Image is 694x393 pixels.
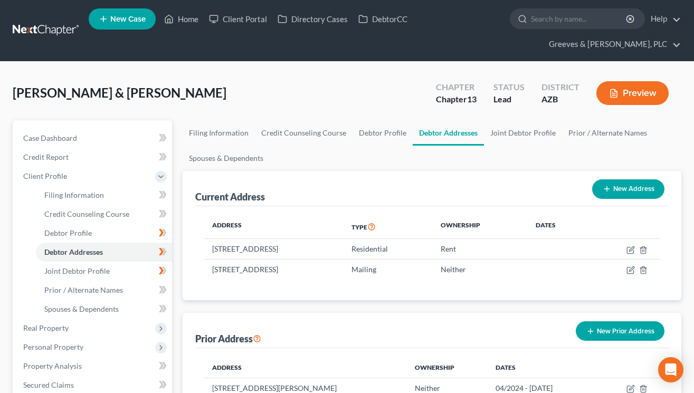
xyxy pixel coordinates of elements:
[531,9,628,28] input: Search by name...
[15,148,172,167] a: Credit Report
[23,380,74,389] span: Secured Claims
[353,9,413,28] a: DebtorCC
[15,129,172,148] a: Case Dashboard
[255,120,353,146] a: Credit Counseling Course
[183,146,270,171] a: Spouses & Dependents
[343,259,433,279] td: Mailing
[204,9,272,28] a: Client Portal
[44,266,110,275] span: Joint Debtor Profile
[44,209,129,218] span: Credit Counseling Course
[658,357,683,382] div: Open Intercom Messenger
[159,9,204,28] a: Home
[467,94,477,104] span: 13
[432,215,527,239] th: Ownership
[484,120,562,146] a: Joint Debtor Profile
[36,224,172,243] a: Debtor Profile
[36,281,172,300] a: Prior / Alternate Names
[36,186,172,205] a: Filing Information
[36,262,172,281] a: Joint Debtor Profile
[432,239,527,259] td: Rent
[436,81,477,93] div: Chapter
[343,215,433,239] th: Type
[487,357,600,378] th: Dates
[204,215,343,239] th: Address
[204,259,343,279] td: [STREET_ADDRESS]
[353,120,413,146] a: Debtor Profile
[44,228,92,237] span: Debtor Profile
[183,120,255,146] a: Filing Information
[44,190,104,199] span: Filing Information
[23,342,83,351] span: Personal Property
[36,205,172,224] a: Credit Counseling Course
[493,81,525,93] div: Status
[36,243,172,262] a: Debtor Addresses
[44,304,119,313] span: Spouses & Dependents
[541,81,579,93] div: District
[562,120,653,146] a: Prior / Alternate Names
[432,259,527,279] td: Neither
[436,93,477,106] div: Chapter
[23,171,67,180] span: Client Profile
[44,247,103,256] span: Debtor Addresses
[195,190,265,203] div: Current Address
[527,215,590,239] th: Dates
[343,239,433,259] td: Residential
[204,239,343,259] td: [STREET_ADDRESS]
[272,9,353,28] a: Directory Cases
[645,9,681,28] a: Help
[110,15,146,23] span: New Case
[592,179,664,199] button: New Address
[493,93,525,106] div: Lead
[23,152,69,161] span: Credit Report
[13,85,226,100] span: [PERSON_NAME] & [PERSON_NAME]
[413,120,484,146] a: Debtor Addresses
[596,81,669,105] button: Preview
[23,323,69,332] span: Real Property
[195,332,261,345] div: Prior Address
[15,357,172,376] a: Property Analysis
[36,300,172,319] a: Spouses & Dependents
[406,357,487,378] th: Ownership
[204,357,406,378] th: Address
[23,361,82,370] span: Property Analysis
[541,93,579,106] div: AZB
[23,133,77,142] span: Case Dashboard
[544,35,681,54] a: Greeves & [PERSON_NAME], PLC
[44,285,123,294] span: Prior / Alternate Names
[576,321,664,341] button: New Prior Address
